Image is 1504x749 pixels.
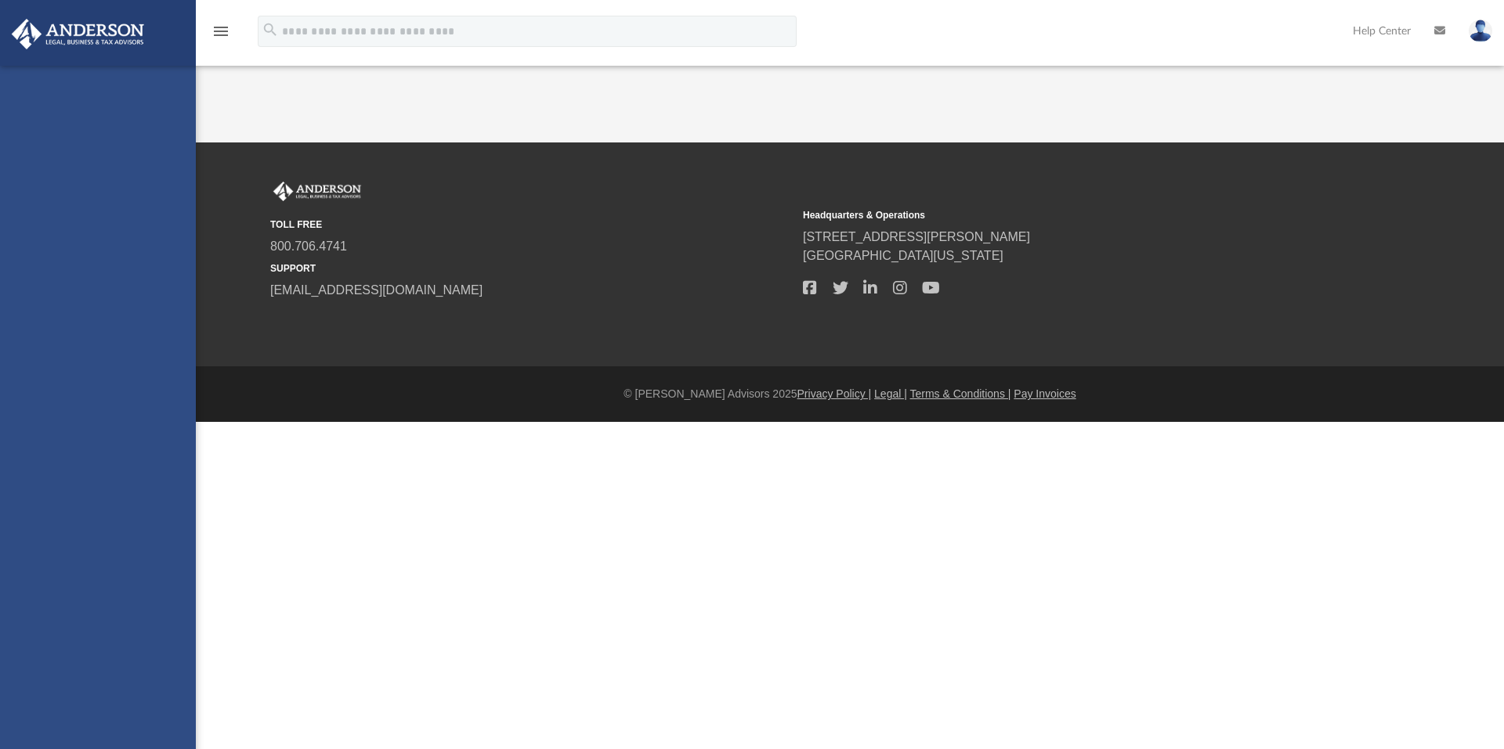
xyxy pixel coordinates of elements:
a: Terms & Conditions | [910,387,1011,400]
i: menu [211,22,230,41]
a: 800.706.4741 [270,239,347,253]
small: SUPPORT [270,261,792,275]
a: [GEOGRAPHIC_DATA][US_STATE] [803,249,1003,262]
i: search [262,21,279,38]
img: Anderson Advisors Platinum Portal [270,182,364,202]
a: menu [211,30,230,41]
a: Legal | [874,387,907,400]
a: Privacy Policy | [797,387,872,400]
img: Anderson Advisors Platinum Portal [7,19,149,49]
a: [EMAIL_ADDRESS][DOMAIN_NAME] [270,283,483,297]
small: Headquarters & Operations [803,208,1325,222]
a: [STREET_ADDRESS][PERSON_NAME] [803,230,1030,243]
div: © [PERSON_NAME] Advisors 2025 [196,386,1504,402]
img: User Pic [1469,20,1492,42]
small: TOLL FREE [270,218,792,232]
a: Pay Invoices [1014,387,1076,400]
